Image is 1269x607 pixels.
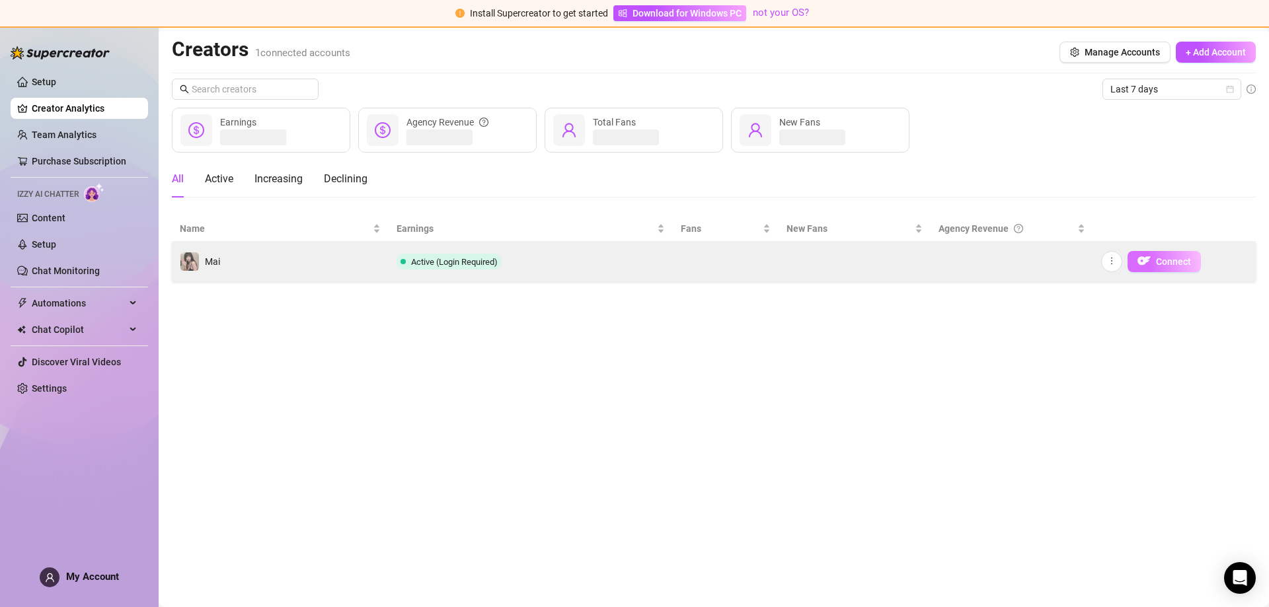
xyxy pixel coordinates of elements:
span: user [45,573,55,583]
span: Earnings [397,221,654,236]
span: 1 connected accounts [255,47,350,59]
th: Earnings [389,216,673,242]
span: Active (Login Required) [411,257,498,267]
span: Izzy AI Chatter [17,188,79,201]
th: New Fans [779,216,931,242]
span: Connect [1156,256,1191,267]
span: Fans [681,221,760,236]
span: Download for Windows PC [633,6,742,20]
div: Agency Revenue [939,221,1075,236]
th: Fans [673,216,779,242]
span: Chat Copilot [32,319,126,340]
span: Last 7 days [1110,79,1233,99]
h2: Creators [172,37,350,62]
div: Increasing [254,171,303,187]
span: dollar-circle [188,122,204,138]
span: Total Fans [593,117,636,127]
img: logo-BBDzfeDw.svg [11,46,110,59]
div: All [172,171,184,187]
span: search [180,85,189,94]
a: Creator Analytics [32,98,137,119]
a: Content [32,213,65,223]
span: dollar-circle [375,122,391,138]
span: Mai [205,256,220,267]
span: user [561,122,577,138]
span: question-circle [1014,221,1023,236]
span: user [748,122,763,138]
span: Automations [32,293,126,314]
img: Chat Copilot [17,325,26,334]
a: Settings [32,383,67,394]
button: Manage Accounts [1059,42,1171,63]
div: Declining [324,171,367,187]
img: AI Chatter [84,183,104,202]
a: Setup [32,77,56,87]
a: Team Analytics [32,129,96,140]
span: New Fans [779,117,820,127]
a: Purchase Subscription [32,156,126,166]
th: Name [172,216,389,242]
span: My Account [66,571,119,583]
a: not your OS? [753,7,809,18]
span: + Add Account [1186,47,1246,57]
span: Earnings [220,117,256,127]
span: Manage Accounts [1085,47,1160,57]
div: Open Intercom Messenger [1224,562,1256,594]
button: OFConnect [1128,251,1201,272]
a: Setup [32,239,56,250]
div: Agency Revenue [406,115,488,129]
div: Active [205,171,233,187]
a: Discover Viral Videos [32,357,121,367]
span: thunderbolt [17,298,28,308]
input: Search creators [192,82,300,96]
span: New Fans [787,221,912,236]
span: windows [618,9,627,18]
span: Name [180,221,370,236]
span: setting [1070,48,1079,57]
img: Mai [180,252,199,271]
span: question-circle [479,115,488,129]
span: info-circle [1247,85,1256,94]
span: calendar [1226,85,1234,93]
button: + Add Account [1176,42,1256,63]
a: Download for Windows PC [613,5,746,21]
img: OF [1137,254,1151,268]
span: more [1107,256,1116,266]
span: exclamation-circle [455,9,465,18]
span: Install Supercreator to get started [470,8,608,18]
a: Chat Monitoring [32,266,100,276]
